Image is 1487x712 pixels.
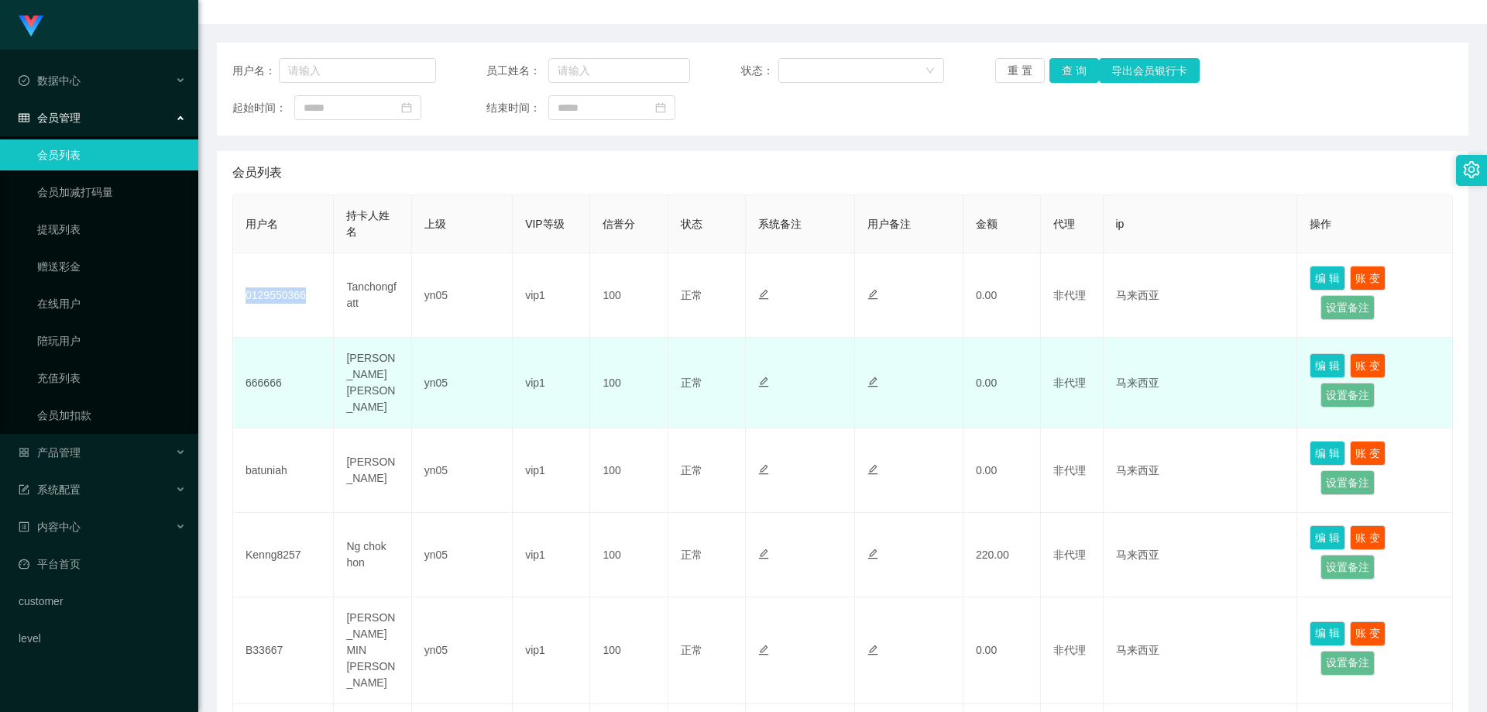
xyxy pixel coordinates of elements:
a: 会员列表 [37,139,186,170]
span: 非代理 [1053,289,1086,301]
a: 赠送彩金 [37,251,186,282]
a: 会员加扣款 [37,400,186,431]
a: 在线用户 [37,288,186,319]
td: 220.00 [963,513,1041,597]
i: 图标: setting [1463,161,1480,178]
i: 图标: check-circle-o [19,75,29,86]
button: 重 置 [995,58,1045,83]
td: vip1 [513,597,590,704]
i: 图标: edit [758,645,769,655]
span: 起始时间： [232,100,294,116]
span: 非代理 [1053,377,1086,389]
a: customer [19,586,186,617]
span: 会员列表 [232,163,282,182]
button: 导出会员银行卡 [1099,58,1200,83]
span: 系统备注 [758,218,802,230]
td: [PERSON_NAME] [PERSON_NAME] [334,338,411,428]
td: yn05 [412,597,513,704]
a: 提现列表 [37,214,186,245]
td: vip1 [513,513,590,597]
span: ip [1116,218,1125,230]
td: 100 [590,428,668,513]
td: yn05 [412,338,513,428]
button: 编 辑 [1310,353,1345,378]
span: 状态 [681,218,702,230]
button: 账 变 [1350,266,1386,291]
td: Kenng8257 [233,513,334,597]
td: Tanchongfatt [334,253,411,338]
a: 会员加减打码量 [37,177,186,208]
button: 账 变 [1350,525,1386,550]
a: 充值列表 [37,363,186,394]
td: 100 [590,597,668,704]
span: 非代理 [1053,464,1086,476]
td: yn05 [412,428,513,513]
i: 图标: edit [867,377,878,387]
button: 编 辑 [1310,525,1345,550]
span: VIP等级 [525,218,565,230]
span: 系统配置 [19,483,81,496]
button: 设置备注 [1320,470,1375,495]
span: 上级 [424,218,446,230]
i: 图标: down [926,66,935,77]
span: 会员管理 [19,112,81,124]
span: 数据中心 [19,74,81,87]
i: 图标: form [19,484,29,495]
span: 员工姓名： [486,63,548,79]
td: 0129550366 [233,253,334,338]
i: 图标: table [19,112,29,123]
i: 图标: edit [758,289,769,300]
td: 0.00 [963,597,1041,704]
input: 请输入 [279,58,436,83]
i: 图标: calendar [655,102,666,113]
td: 100 [590,513,668,597]
td: B33667 [233,597,334,704]
td: 马来西亚 [1104,513,1298,597]
td: 100 [590,253,668,338]
span: 信誉分 [603,218,635,230]
i: 图标: calendar [401,102,412,113]
i: 图标: edit [867,464,878,475]
td: 0.00 [963,428,1041,513]
button: 设置备注 [1320,555,1375,580]
i: 图标: profile [19,521,29,532]
span: 用户名： [232,63,279,79]
td: 马来西亚 [1104,338,1298,428]
button: 账 变 [1350,441,1386,466]
td: 666666 [233,338,334,428]
td: 0.00 [963,338,1041,428]
a: 图标: dashboard平台首页 [19,549,186,580]
span: 用户备注 [867,218,911,230]
td: vip1 [513,338,590,428]
td: vip1 [513,253,590,338]
i: 图标: edit [867,549,878,559]
td: [PERSON_NAME] MIN [PERSON_NAME] [334,597,411,704]
button: 设置备注 [1320,651,1375,676]
i: 图标: edit [758,377,769,387]
span: 操作 [1310,218,1331,230]
span: 正常 [681,464,702,476]
button: 设置备注 [1320,383,1375,408]
i: 图标: edit [867,645,878,655]
td: Ng chok hon [334,513,411,597]
button: 账 变 [1350,621,1386,646]
span: 正常 [681,377,702,389]
input: 请输入 [548,58,690,83]
span: 正常 [681,549,702,561]
button: 编 辑 [1310,441,1345,466]
td: 马来西亚 [1104,253,1298,338]
a: level [19,623,186,654]
span: 正常 [681,289,702,301]
button: 编 辑 [1310,266,1345,291]
button: 编 辑 [1310,621,1345,646]
td: yn05 [412,513,513,597]
td: 0.00 [963,253,1041,338]
span: 内容中心 [19,521,81,533]
span: 非代理 [1053,549,1086,561]
i: 图标: edit [758,464,769,475]
i: 图标: edit [867,289,878,300]
td: 100 [590,338,668,428]
td: batuniah [233,428,334,513]
button: 设置备注 [1320,295,1375,320]
td: yn05 [412,253,513,338]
